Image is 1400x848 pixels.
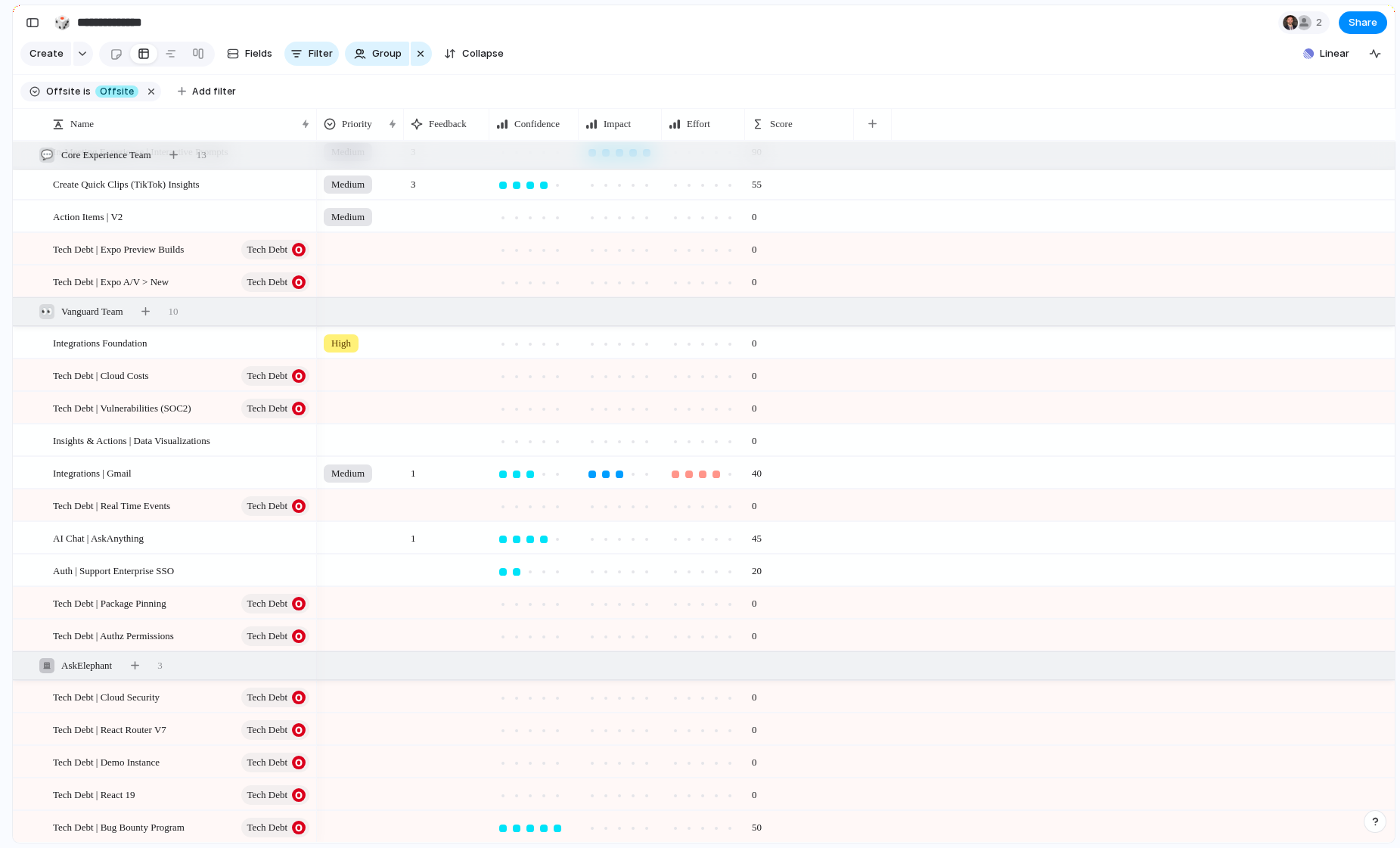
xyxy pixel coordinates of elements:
[345,42,409,66] button: Group
[405,523,422,546] span: 1
[53,496,170,514] span: Tech Debt | Real Time Events
[53,720,166,738] span: Tech Debt | React Router V7
[53,688,160,705] span: Tech Debt | Cloud Security
[61,658,112,673] span: AskElephant
[746,425,763,449] span: 0
[241,626,309,646] button: Tech Debt
[53,240,184,257] span: Tech Debt | Expo Preview Builds
[80,83,94,100] button: is
[604,116,631,132] span: Impact
[53,561,174,579] span: Auth | Support Enterprise SSO
[53,785,135,803] span: Tech Debt | React 19
[309,46,333,61] span: Filter
[746,393,763,416] span: 0
[241,720,309,740] button: Tech Debt
[746,555,768,579] span: 20
[29,46,64,61] span: Create
[746,234,763,257] span: 0
[247,365,287,387] span: Tech Debt
[1339,11,1387,34] button: Share
[241,753,309,772] button: Tech Debt
[241,785,309,805] button: Tech Debt
[241,818,309,837] button: Tech Debt
[247,817,287,838] span: Tech Debt
[241,240,309,259] button: Tech Debt
[746,812,768,835] span: 50
[746,360,763,384] span: 0
[100,85,134,98] span: Offsite
[169,81,245,102] button: Add filter
[1297,42,1355,65] button: Linear
[53,207,123,225] span: Action Items | V2
[746,266,763,290] span: 0
[61,148,151,163] span: Core Experience Team
[241,366,309,386] button: Tech Debt
[331,466,365,481] span: Medium
[746,682,763,705] span: 0
[746,588,763,611] span: 0
[53,464,132,481] span: Integrations | Gmail
[438,42,510,66] button: Collapse
[241,594,309,613] button: Tech Debt
[405,458,422,481] span: 1
[746,169,768,192] span: 55
[46,85,80,98] span: Offsite
[169,304,178,319] span: 10
[746,201,763,225] span: 0
[20,42,71,66] button: Create
[746,490,763,514] span: 0
[247,495,287,517] span: Tech Debt
[53,334,147,351] span: Integrations Foundation
[157,658,163,673] span: 3
[53,366,149,384] span: Tech Debt | Cloud Costs
[746,714,763,738] span: 0
[746,523,768,546] span: 45
[247,784,287,806] span: Tech Debt
[241,688,309,707] button: Tech Debt
[1320,46,1349,61] span: Linear
[746,458,768,481] span: 40
[1316,15,1327,30] span: 2
[247,687,287,708] span: Tech Debt
[372,46,402,61] span: Group
[687,116,710,132] span: Effort
[462,46,504,61] span: Collapse
[221,42,278,66] button: Fields
[53,399,191,416] span: Tech Debt | Vulnerabilities (SOC2)
[53,431,210,449] span: Insights & Actions | Data Visualizations
[83,85,91,98] span: is
[241,496,309,516] button: Tech Debt
[241,399,309,418] button: Tech Debt
[70,116,94,132] span: Name
[746,620,763,644] span: 0
[53,594,166,611] span: Tech Debt | Package Pinning
[331,336,351,351] span: High
[331,210,365,225] span: Medium
[1349,15,1377,30] span: Share
[92,83,141,100] button: Offsite
[429,116,467,132] span: Feedback
[245,46,272,61] span: Fields
[53,626,174,644] span: Tech Debt | Authz Permissions
[247,593,287,614] span: Tech Debt
[405,169,422,192] span: 3
[247,272,287,293] span: Tech Debt
[39,148,54,163] div: 💬
[746,328,763,351] span: 0
[746,747,763,770] span: 0
[247,626,287,647] span: Tech Debt
[197,148,206,163] span: 13
[331,177,365,192] span: Medium
[61,304,123,319] span: Vanguard Team
[54,12,70,33] div: 🎲
[53,175,200,192] span: Create Quick Clips (TikTok) Insights
[247,719,287,741] span: Tech Debt
[53,753,160,770] span: Tech Debt | Demo Instance
[241,272,309,292] button: Tech Debt
[770,116,793,132] span: Score
[53,529,144,546] span: AI Chat | AskAnything
[284,42,339,66] button: Filter
[247,398,287,419] span: Tech Debt
[53,272,169,290] span: Tech Debt | Expo A/V > New
[247,239,287,260] span: Tech Debt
